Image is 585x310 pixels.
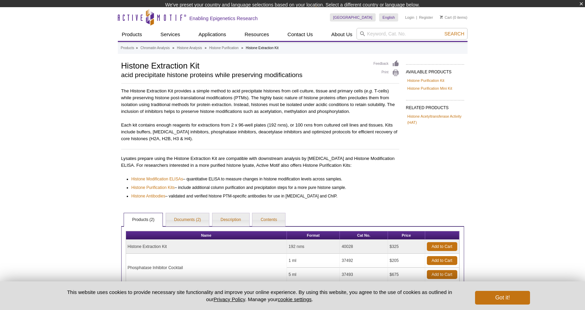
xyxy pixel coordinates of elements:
td: 192 rxns [287,240,340,254]
td: Phosphatase Inhibitor Cocktail [126,254,287,282]
th: Price [388,231,425,240]
a: Histone Antibodies [131,193,165,200]
td: 37492 [340,254,388,268]
button: cookie settings [278,296,311,302]
a: Products [118,28,146,41]
a: Applications [194,28,230,41]
h2: RELATED PRODUCTS [406,100,464,112]
a: Histone Purification [209,45,239,51]
a: Contents [252,213,285,227]
a: Histone Acetyltransferase Activity (HAT) [407,113,463,126]
li: – validated and verified histone PTM-specific antibodies for use in [MEDICAL_DATA] and ChIP. [131,191,393,200]
li: » [241,46,243,50]
a: Documents (2) [166,213,209,227]
span: Search [444,31,464,36]
a: Description [212,213,249,227]
li: – quantitative ELISA to measure changes in histone modification levels across samples. [131,176,393,182]
img: Change Here [315,5,333,21]
h2: Enabling Epigenetics Research [190,15,258,21]
li: (0 items) [440,13,468,21]
a: Register [419,15,433,20]
td: $205 [388,254,425,268]
a: Cart [440,15,452,20]
a: Add to Cart [427,270,457,279]
th: Cat No. [340,231,388,240]
a: [GEOGRAPHIC_DATA] [330,13,376,21]
em: e.g [366,88,372,93]
img: Your Cart [440,15,443,19]
a: Print [374,69,399,77]
button: Search [442,31,466,37]
a: Feedback [374,60,399,68]
a: Histone Analysis [177,45,202,51]
a: Services [156,28,184,41]
td: $675 [388,268,425,282]
a: Add to Cart [427,242,457,251]
input: Keyword, Cat. No. [357,28,468,40]
a: Histone Modification ELISAs [131,176,183,182]
h2: acid precipitate histone proteins while preserving modifications [121,72,367,78]
td: 5 ml [287,268,340,282]
li: » [205,46,207,50]
li: » [136,46,138,50]
a: Login [405,15,414,20]
a: Add to Cart [427,256,457,265]
a: Products [121,45,134,51]
p: This website uses cookies to provide necessary site functionality and improve your online experie... [55,289,464,303]
a: Resources [240,28,273,41]
td: 37493 [340,268,388,282]
li: » [172,46,175,50]
a: Histone Purification Mini Kit [407,85,452,91]
a: About Us [327,28,357,41]
a: English [379,13,398,21]
a: Products (2) [124,213,163,227]
li: | [416,13,417,21]
h2: AVAILABLE PRODUCTS [406,64,464,76]
td: 40028 [340,240,388,254]
button: Got it! [475,291,530,305]
th: Format [287,231,340,240]
a: Chromatin Analysis [140,45,170,51]
a: Contact Us [283,28,317,41]
li: Histone Extraction Kit [246,46,279,50]
a: Histone Purification Kits [131,184,175,191]
p: Each kit contains enough reagents for extractions from 2 x 96-well plates (192 rxns), or 100 rxns... [121,122,399,142]
th: Name [126,231,287,240]
li: – include additional column purification and precipitation steps for a more pure histone sample. [131,182,393,191]
a: Privacy Policy [213,296,245,302]
p: Lysates prepare using the Histone Extraction Kit are compatible with downstream analysis by [MEDI... [121,155,399,169]
a: Histone Purification Kit [407,77,445,84]
h1: Histone Extraction Kit [121,60,367,70]
p: The Histone Extraction Kit provides a simple method to acid precipitate histones from cell cultur... [121,88,399,115]
td: $325 [388,240,425,254]
td: 1 ml [287,254,340,268]
td: Histone Extraction Kit [126,240,287,254]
